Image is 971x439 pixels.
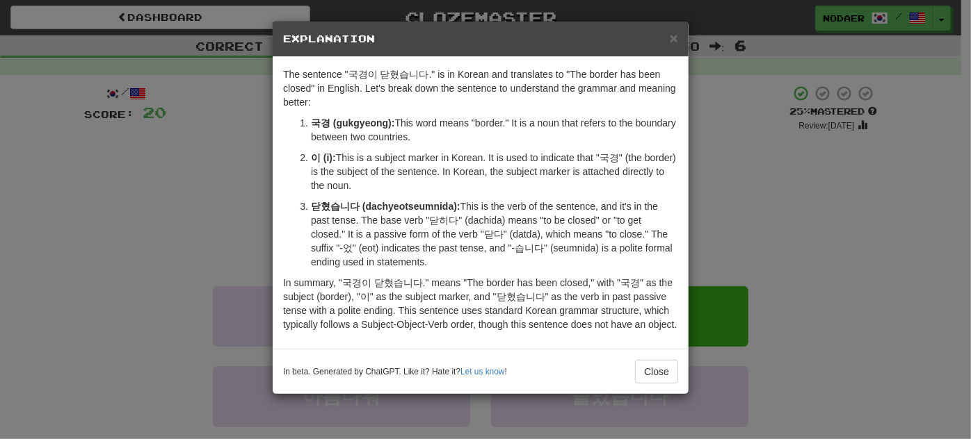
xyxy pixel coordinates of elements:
[311,116,678,144] p: This word means "border." It is a noun that refers to the boundary between two countries.
[311,201,460,212] strong: 닫혔습니다 (dachyeotseumnida):
[635,360,678,383] button: Close
[670,31,678,45] button: Close
[311,117,395,129] strong: 국경 (gukgyeong):
[311,199,678,269] p: This is the verb of the sentence, and it's in the past tense. The base verb "닫히다" (dachida) means...
[283,276,678,331] p: In summary, "국경이 닫혔습니다." means "The border has been closed," with "국경" as the subject (border), "...
[311,151,678,192] p: This is a subject marker in Korean. It is used to indicate that "국경" (the border) is the subject ...
[460,367,504,376] a: Let us know
[283,67,678,109] p: The sentence "국경이 닫혔습니다." is in Korean and translates to "The border has been closed" in English....
[283,366,507,378] small: In beta. Generated by ChatGPT. Like it? Hate it? !
[311,152,336,163] strong: 이 (i):
[670,30,678,46] span: ×
[283,32,678,46] h5: Explanation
